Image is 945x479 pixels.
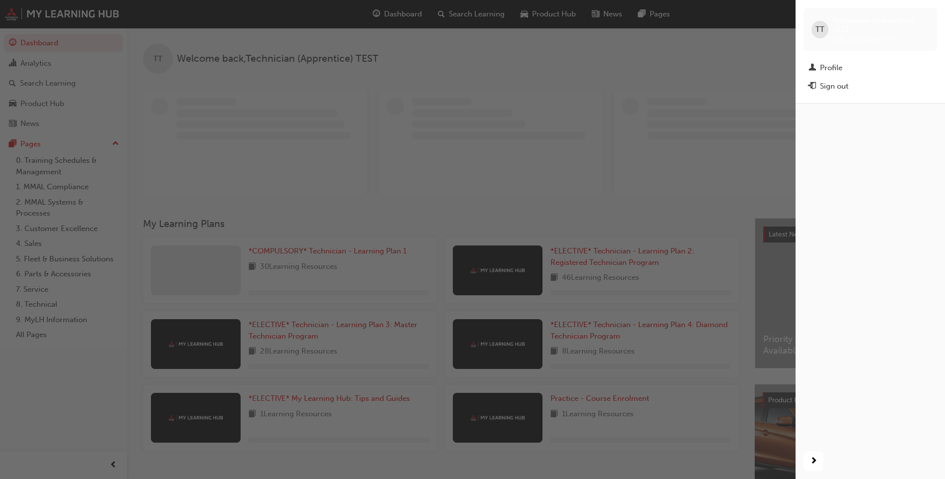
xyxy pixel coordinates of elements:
a: Profile [804,59,937,77]
span: man-icon [809,64,816,73]
span: exit-icon [809,82,816,91]
span: test_tech_apprentice [832,34,898,43]
span: next-icon [810,455,817,468]
div: Sign out [820,81,848,92]
div: Profile [820,62,842,74]
button: Sign out [804,77,937,96]
span: Technician (Apprentice) TEST [832,16,929,34]
span: TT [815,24,824,35]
